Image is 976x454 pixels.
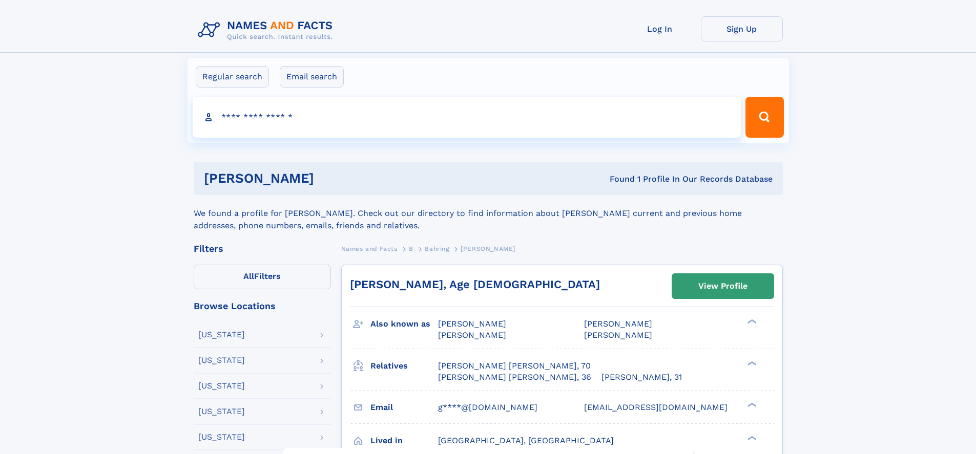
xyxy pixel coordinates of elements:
[745,318,757,325] div: ❯
[196,66,269,88] label: Regular search
[350,278,600,291] a: [PERSON_NAME], Age [DEMOGRAPHIC_DATA]
[438,436,614,445] span: [GEOGRAPHIC_DATA], [GEOGRAPHIC_DATA]
[584,319,652,329] span: [PERSON_NAME]
[438,372,591,383] a: [PERSON_NAME] [PERSON_NAME], 36
[438,319,506,329] span: [PERSON_NAME]
[619,16,701,41] a: Log In
[370,432,438,449] h3: Lived in
[370,399,438,416] h3: Email
[194,244,331,253] div: Filters
[601,372,682,383] a: [PERSON_NAME], 31
[745,360,757,366] div: ❯
[193,97,741,138] input: search input
[370,357,438,375] h3: Relatives
[370,315,438,333] h3: Also known as
[194,195,783,232] div: We found a profile for [PERSON_NAME]. Check out our directory to find information about [PERSON_N...
[243,271,254,281] span: All
[672,274,774,298] a: View Profile
[409,245,413,252] span: B
[698,274,747,298] div: View Profile
[425,242,449,255] a: Bahring
[409,242,413,255] a: B
[745,435,757,441] div: ❯
[701,16,783,41] a: Sign Up
[745,401,757,408] div: ❯
[584,402,728,412] span: [EMAIL_ADDRESS][DOMAIN_NAME]
[204,172,462,185] h1: [PERSON_NAME]
[341,242,398,255] a: Names and Facts
[194,16,341,44] img: Logo Names and Facts
[194,301,331,311] div: Browse Locations
[584,330,652,340] span: [PERSON_NAME]
[198,433,245,441] div: [US_STATE]
[438,360,591,372] a: [PERSON_NAME] [PERSON_NAME], 70
[461,245,515,252] span: [PERSON_NAME]
[198,331,245,339] div: [US_STATE]
[198,356,245,364] div: [US_STATE]
[280,66,344,88] label: Email search
[438,330,506,340] span: [PERSON_NAME]
[198,407,245,416] div: [US_STATE]
[462,174,773,185] div: Found 1 Profile In Our Records Database
[194,265,331,289] label: Filters
[198,382,245,390] div: [US_STATE]
[425,245,449,252] span: Bahring
[745,97,783,138] button: Search Button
